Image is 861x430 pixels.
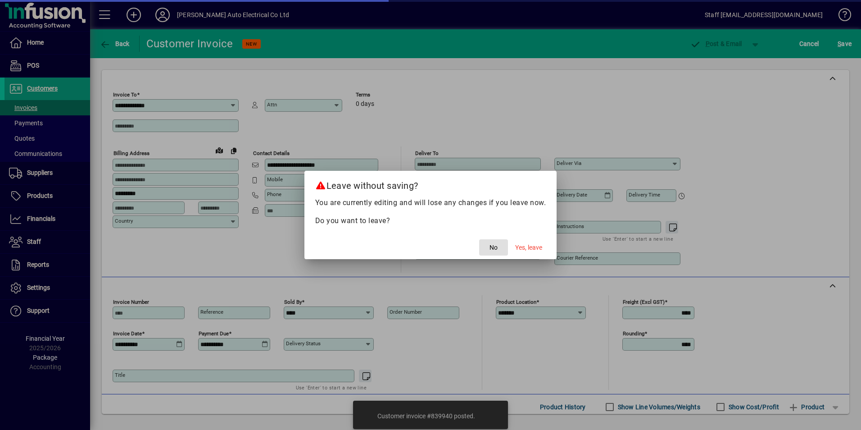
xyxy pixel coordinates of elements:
h2: Leave without saving? [304,171,557,197]
p: You are currently editing and will lose any changes if you leave now. [315,197,546,208]
button: No [479,239,508,256]
button: Yes, leave [512,239,546,256]
span: No [489,243,498,252]
span: Yes, leave [515,243,542,252]
p: Do you want to leave? [315,215,546,226]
